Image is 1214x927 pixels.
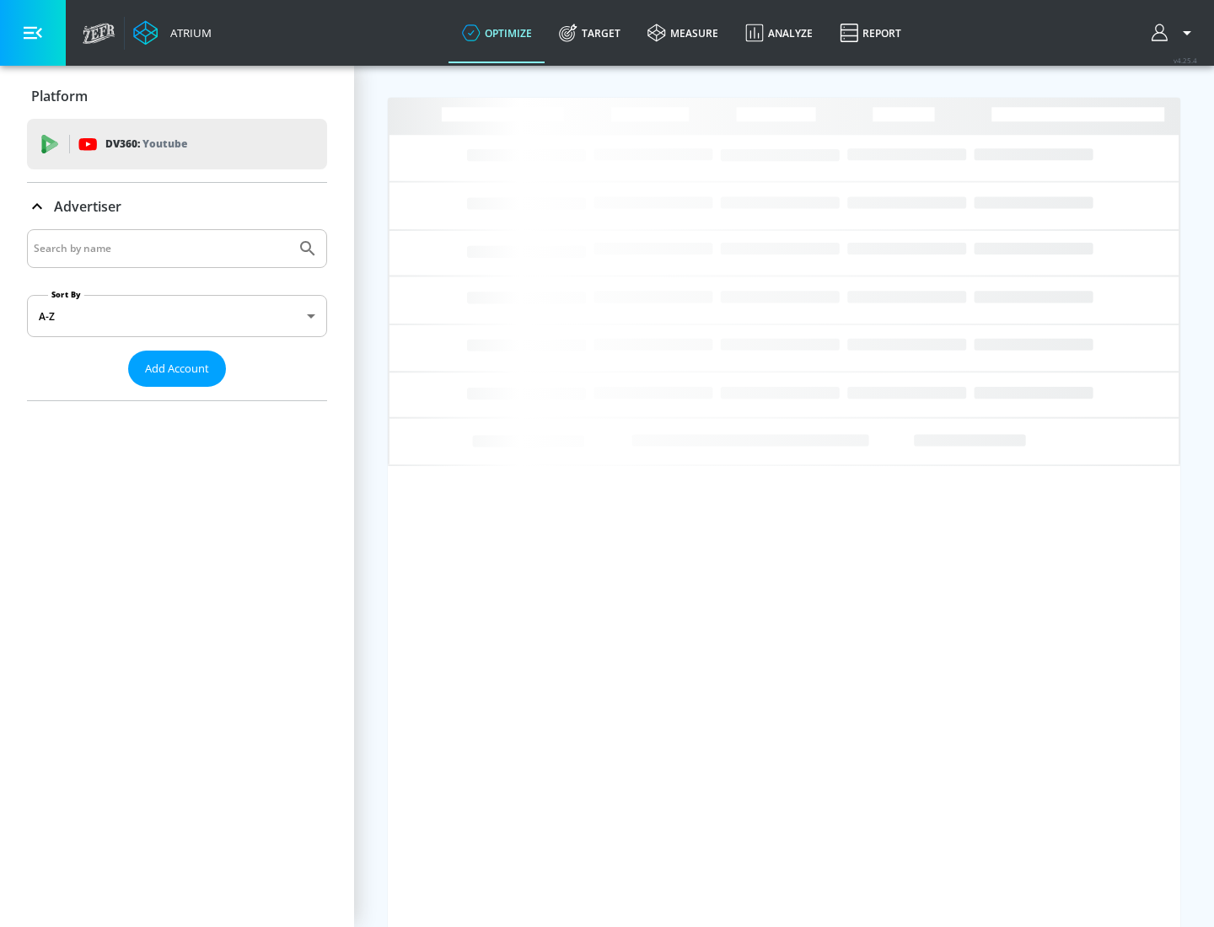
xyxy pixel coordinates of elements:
nav: list of Advertiser [27,387,327,400]
p: Advertiser [54,197,121,216]
a: Target [545,3,634,63]
a: measure [634,3,732,63]
p: DV360: [105,135,187,153]
a: Report [826,3,915,63]
div: Platform [27,72,327,120]
span: v 4.25.4 [1174,56,1197,65]
p: Platform [31,87,88,105]
div: Advertiser [27,229,327,400]
a: Atrium [133,20,212,46]
div: A-Z [27,295,327,337]
a: Analyze [732,3,826,63]
p: Youtube [142,135,187,153]
label: Sort By [48,289,84,300]
input: Search by name [34,238,289,260]
a: optimize [449,3,545,63]
button: Add Account [128,351,226,387]
div: DV360: Youtube [27,119,327,169]
span: Add Account [145,359,209,378]
div: Advertiser [27,183,327,230]
div: Atrium [164,25,212,40]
